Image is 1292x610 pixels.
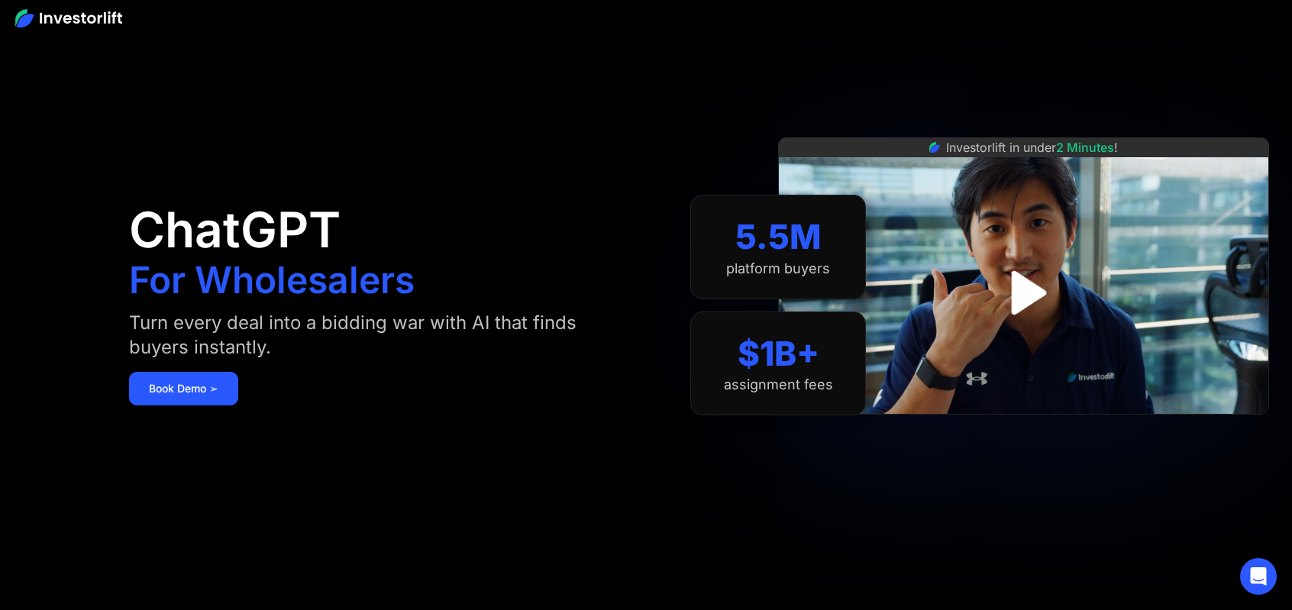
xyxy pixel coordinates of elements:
[909,422,1139,441] iframe: Customer reviews powered by Trustpilot
[129,372,238,405] a: Book Demo ➢
[129,262,415,299] h1: For Wholesalers
[735,217,822,257] div: 5.5M
[990,259,1058,327] a: open lightbox
[1056,140,1114,155] span: 2 Minutes
[129,205,341,254] h1: ChatGPT
[724,376,833,393] div: assignment fees
[1240,558,1277,595] div: Open Intercom Messenger
[129,311,606,360] div: Turn every deal into a bidding war with AI that finds buyers instantly.
[738,334,819,374] div: $1B+
[726,260,830,277] div: platform buyers
[946,138,1118,157] div: Investorlift in under !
